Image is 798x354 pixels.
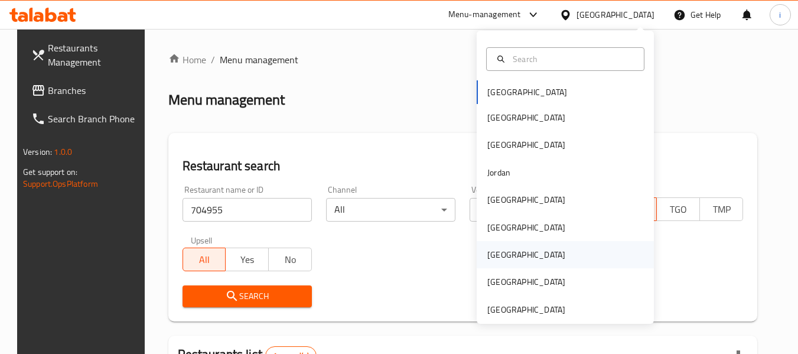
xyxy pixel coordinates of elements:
div: [GEOGRAPHIC_DATA] [576,8,654,21]
div: All [326,198,455,222]
span: TGO [662,201,695,218]
div: All [470,198,599,222]
a: Branches [22,76,151,105]
h2: Restaurant search [183,157,743,175]
button: TGO [656,197,700,221]
li: / [211,53,215,67]
a: Search Branch Phone [22,105,151,133]
span: No [273,251,307,268]
span: Restaurants Management [48,41,141,69]
div: [GEOGRAPHIC_DATA] [487,303,565,316]
input: Search for restaurant name or ID.. [183,198,312,222]
span: Search [192,289,302,304]
a: Support.OpsPlatform [23,176,98,191]
div: [GEOGRAPHIC_DATA] [487,193,565,206]
button: No [268,248,312,271]
span: Version: [23,144,52,160]
div: [GEOGRAPHIC_DATA] [487,221,565,234]
h2: Menu management [168,90,285,109]
a: Restaurants Management [22,34,151,76]
a: Home [168,53,206,67]
span: Branches [48,83,141,98]
div: [GEOGRAPHIC_DATA] [487,248,565,261]
div: [GEOGRAPHIC_DATA] [487,138,565,151]
button: Search [183,285,312,307]
input: Search [508,53,637,66]
div: [GEOGRAPHIC_DATA] [487,275,565,288]
span: Get support on: [23,164,77,180]
span: All [188,251,222,268]
span: TMP [705,201,738,218]
div: [GEOGRAPHIC_DATA] [487,111,565,124]
span: Menu management [220,53,298,67]
div: Menu-management [448,8,521,22]
button: All [183,248,226,271]
div: Jordan [487,166,510,179]
button: TMP [699,197,743,221]
button: Yes [225,248,269,271]
label: Upsell [191,236,213,244]
span: Yes [230,251,264,268]
span: Search Branch Phone [48,112,141,126]
nav: breadcrumb [168,53,757,67]
span: 1.0.0 [54,144,72,160]
span: i [779,8,781,21]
